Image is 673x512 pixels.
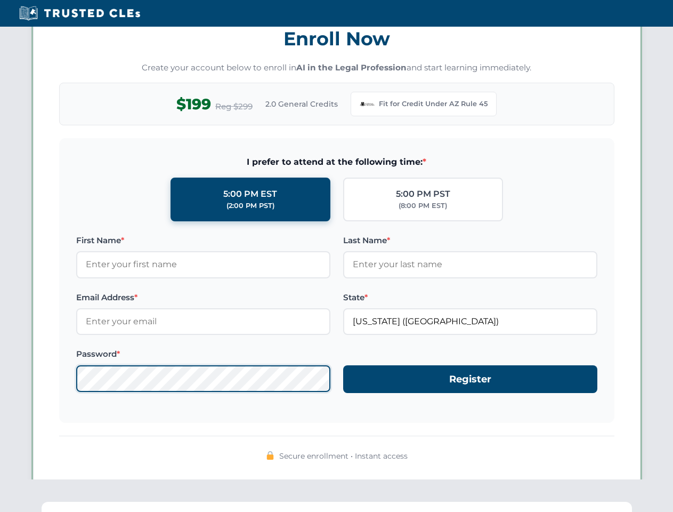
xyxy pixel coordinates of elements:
img: 🔒 [266,451,274,460]
button: Register [343,365,597,394]
span: 2.0 General Credits [265,98,338,110]
p: Create your account below to enroll in and start learning immediately. [59,62,614,74]
img: Trusted CLEs [16,5,143,21]
input: Enter your first name [76,251,330,278]
label: State [343,291,597,304]
label: First Name [76,234,330,247]
div: 5:00 PM PST [396,187,450,201]
span: Secure enrollment • Instant access [279,450,408,462]
label: Password [76,348,330,361]
div: (8:00 PM EST) [399,201,447,211]
img: Arizona Bar [360,97,375,111]
h3: Enroll Now [59,22,614,55]
span: Fit for Credit Under AZ Rule 45 [379,99,488,109]
span: I prefer to attend at the following time: [76,155,597,169]
strong: AI in the Legal Profession [296,62,407,73]
label: Email Address [76,291,330,304]
span: $199 [176,92,211,116]
input: Arizona (AZ) [343,308,597,335]
input: Enter your email [76,308,330,335]
div: (2:00 PM PST) [226,201,274,211]
input: Enter your last name [343,251,597,278]
label: Last Name [343,234,597,247]
span: Reg $299 [215,100,253,113]
div: 5:00 PM EST [223,187,277,201]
